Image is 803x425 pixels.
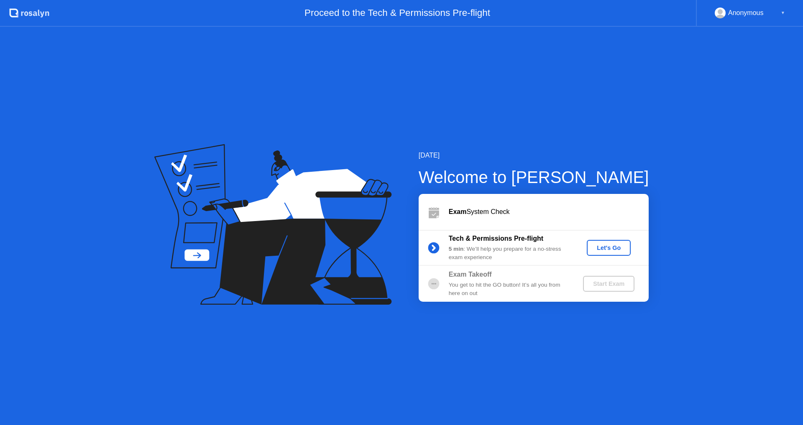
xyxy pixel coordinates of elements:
b: Tech & Permissions Pre-flight [449,235,543,242]
div: You get to hit the GO button! It’s all you from here on out [449,281,569,298]
b: 5 min [449,246,464,252]
div: System Check [449,207,649,217]
b: Exam [449,208,467,215]
button: Start Exam [583,276,634,292]
div: Let's Go [590,244,627,251]
div: ▼ [781,8,785,18]
button: Let's Go [587,240,631,256]
b: Exam Takeoff [449,271,492,278]
div: Start Exam [586,280,631,287]
div: [DATE] [419,150,649,160]
div: : We’ll help you prepare for a no-stress exam experience [449,245,569,262]
div: Welcome to [PERSON_NAME] [419,165,649,190]
div: Anonymous [728,8,764,18]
